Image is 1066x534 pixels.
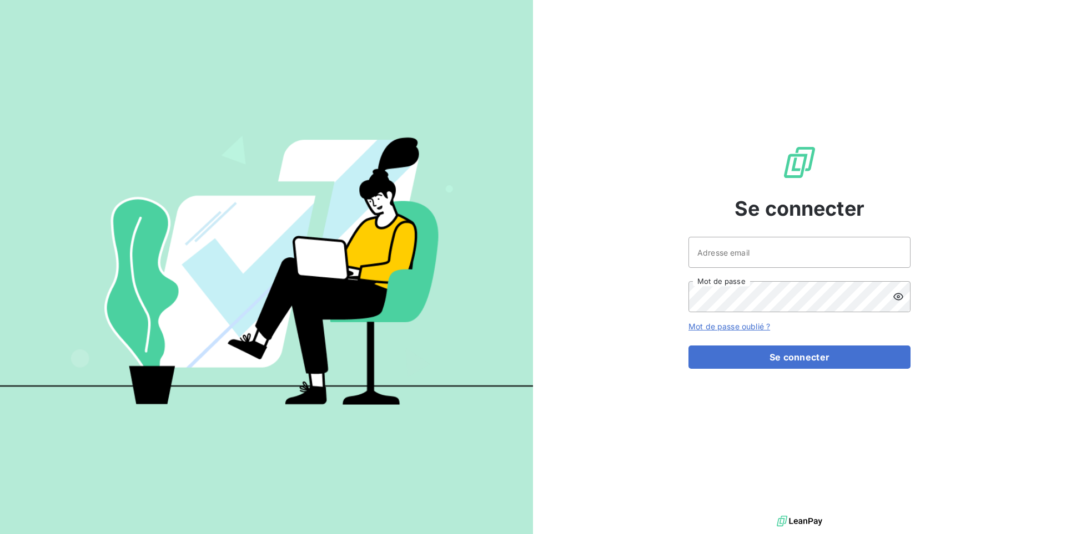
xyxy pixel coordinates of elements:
[782,145,817,180] img: Logo LeanPay
[777,513,822,530] img: logo
[688,322,770,331] a: Mot de passe oublié ?
[688,237,911,268] input: placeholder
[688,345,911,369] button: Se connecter
[735,194,864,223] span: Se connecter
